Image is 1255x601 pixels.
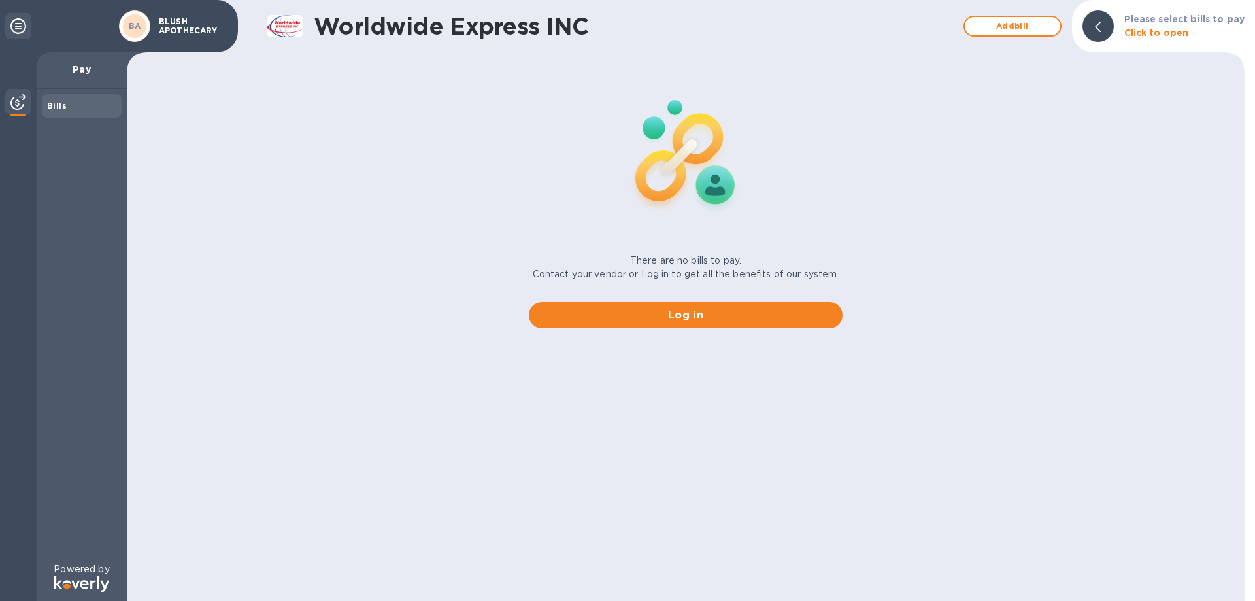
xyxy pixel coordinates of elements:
[963,16,1062,37] button: Addbill
[47,63,116,76] p: Pay
[975,18,1050,34] span: Add bill
[54,562,109,576] p: Powered by
[314,12,957,40] h1: Worldwide Express INC
[1124,14,1245,24] b: Please select bills to pay
[159,17,224,35] p: BLUSH APOTHECARY
[533,254,839,281] p: There are no bills to pay. Contact your vendor or Log in to get all the benefits of our system.
[539,307,832,323] span: Log in
[129,21,141,31] b: BA
[54,576,109,592] img: Logo
[1124,27,1189,38] b: Click to open
[529,302,843,328] button: Log in
[47,101,67,111] b: Bills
